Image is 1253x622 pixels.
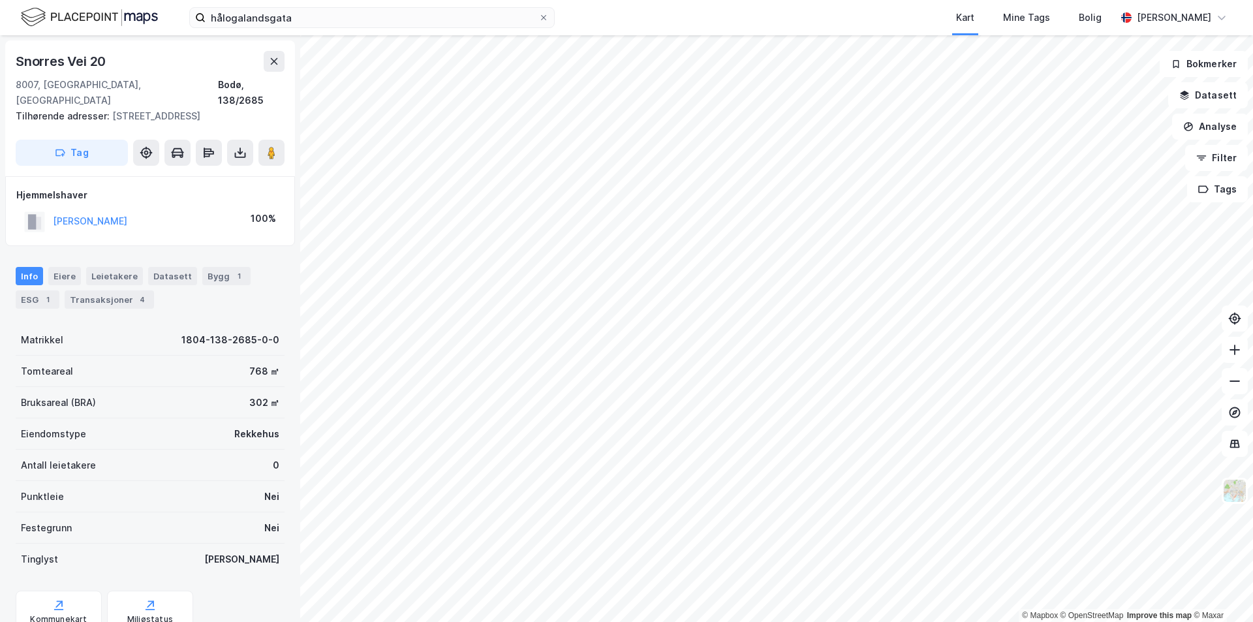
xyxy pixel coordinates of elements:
[1188,559,1253,622] div: Kontrollprogram for chat
[1003,10,1050,25] div: Mine Tags
[206,8,538,27] input: Søk på adresse, matrikkel, gårdeiere, leietakere eller personer
[21,6,158,29] img: logo.f888ab2527a4732fd821a326f86c7f29.svg
[86,267,143,285] div: Leietakere
[1222,478,1247,503] img: Z
[264,489,279,505] div: Nei
[1168,82,1248,108] button: Datasett
[1185,145,1248,171] button: Filter
[218,77,285,108] div: Bodø, 138/2685
[21,552,58,567] div: Tinglyst
[16,108,274,124] div: [STREET_ADDRESS]
[1187,176,1248,202] button: Tags
[1137,10,1211,25] div: [PERSON_NAME]
[251,211,276,226] div: 100%
[16,110,112,121] span: Tilhørende adresser:
[232,270,245,283] div: 1
[16,77,218,108] div: 8007, [GEOGRAPHIC_DATA], [GEOGRAPHIC_DATA]
[148,267,197,285] div: Datasett
[1060,611,1124,620] a: OpenStreetMap
[21,364,73,379] div: Tomteareal
[204,552,279,567] div: [PERSON_NAME]
[1160,51,1248,77] button: Bokmerker
[264,520,279,536] div: Nei
[21,520,72,536] div: Festegrunn
[16,267,43,285] div: Info
[1022,611,1058,620] a: Mapbox
[21,395,96,411] div: Bruksareal (BRA)
[234,426,279,442] div: Rekkehus
[21,426,86,442] div: Eiendomstype
[21,458,96,473] div: Antall leietakere
[1172,114,1248,140] button: Analyse
[202,267,251,285] div: Bygg
[21,332,63,348] div: Matrikkel
[956,10,974,25] div: Kart
[249,395,279,411] div: 302 ㎡
[16,51,108,72] div: Snorres Vei 20
[48,267,81,285] div: Eiere
[181,332,279,348] div: 1804-138-2685-0-0
[16,140,128,166] button: Tag
[1188,559,1253,622] iframe: Chat Widget
[249,364,279,379] div: 768 ㎡
[1079,10,1102,25] div: Bolig
[65,290,154,309] div: Transaksjoner
[21,489,64,505] div: Punktleie
[273,458,279,473] div: 0
[41,293,54,306] div: 1
[136,293,149,306] div: 4
[1127,611,1192,620] a: Improve this map
[16,187,284,203] div: Hjemmelshaver
[16,290,59,309] div: ESG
